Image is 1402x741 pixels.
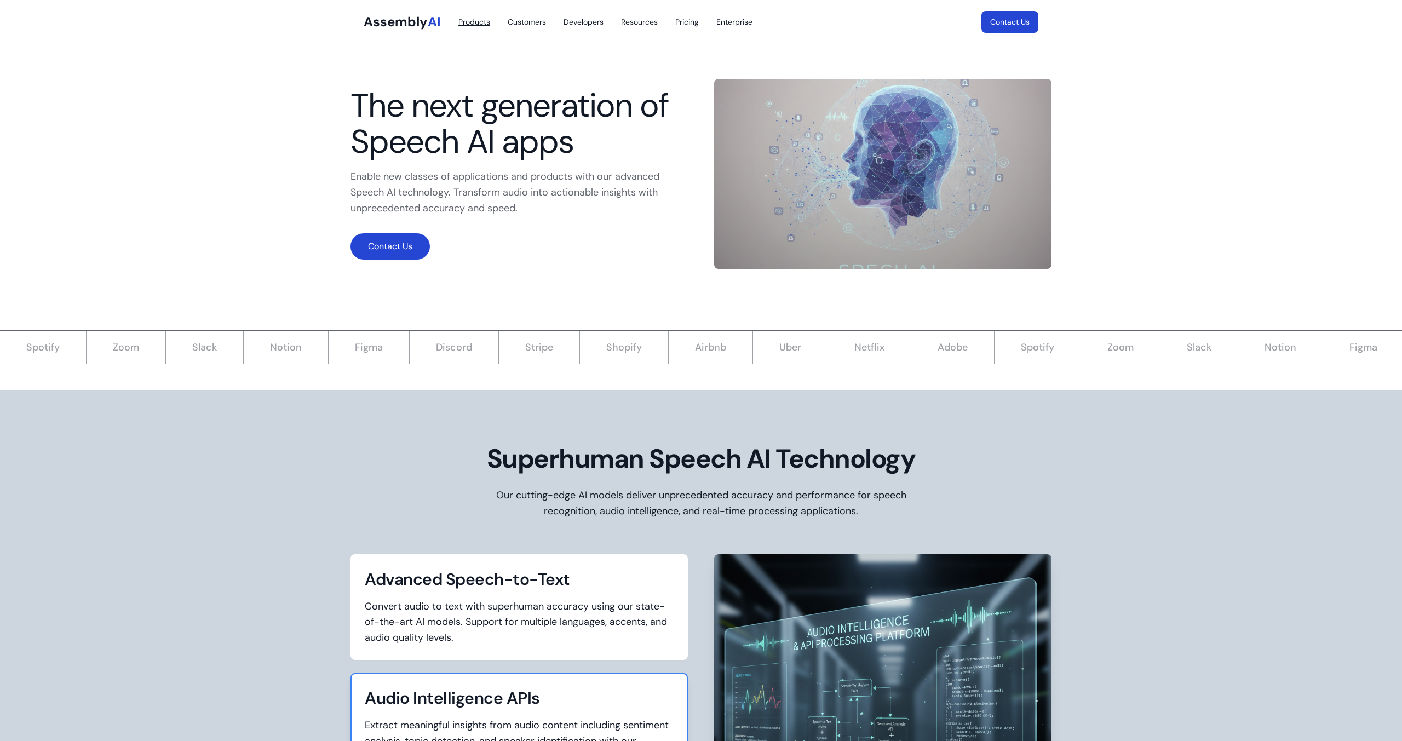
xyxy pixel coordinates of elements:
[365,687,674,709] h3: Audio Intelligence APIs
[508,16,546,27] a: Customers
[491,487,911,519] p: Our cutting-edge AI models deliver unprecedented accuracy and performance for speech recognition,...
[364,13,441,31] a: AssemblyAI
[564,16,604,27] a: Developers
[1159,331,1237,364] div: Slack
[497,331,578,364] div: Stripe
[458,16,490,27] a: Products
[85,331,164,364] div: Zoom
[164,331,242,364] div: Slack
[993,331,1079,364] div: Spotify
[714,79,1051,269] img: AssemblyAI Speech AI technology visualization
[578,331,667,364] div: Shopify
[327,331,408,364] div: Figma
[408,331,497,364] div: Discord
[350,443,1051,475] h2: Superhuman Speech AI Technology
[826,331,910,364] div: Netflix
[428,13,441,30] span: AI
[675,16,699,27] a: Pricing
[350,169,688,216] p: Enable new classes of applications and products with our advanced Speech AI technology. Transform...
[365,568,674,590] h3: Advanced Speech-to-Text
[350,88,688,160] h1: The next generation of Speech AI apps
[242,331,327,364] div: Notion
[1079,331,1159,364] div: Zoom
[364,13,428,30] span: Assembly
[350,233,430,260] button: Contact Us
[751,331,826,364] div: Uber
[981,11,1038,33] a: Contact Us
[1237,331,1321,364] div: Notion
[716,16,752,27] a: Enterprise
[365,599,674,646] p: Convert audio to text with superhuman accuracy using our state-of-the-art AI models. Support for ...
[667,331,751,364] div: Airbnb
[621,16,658,27] a: Resources
[910,331,993,364] div: Adobe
